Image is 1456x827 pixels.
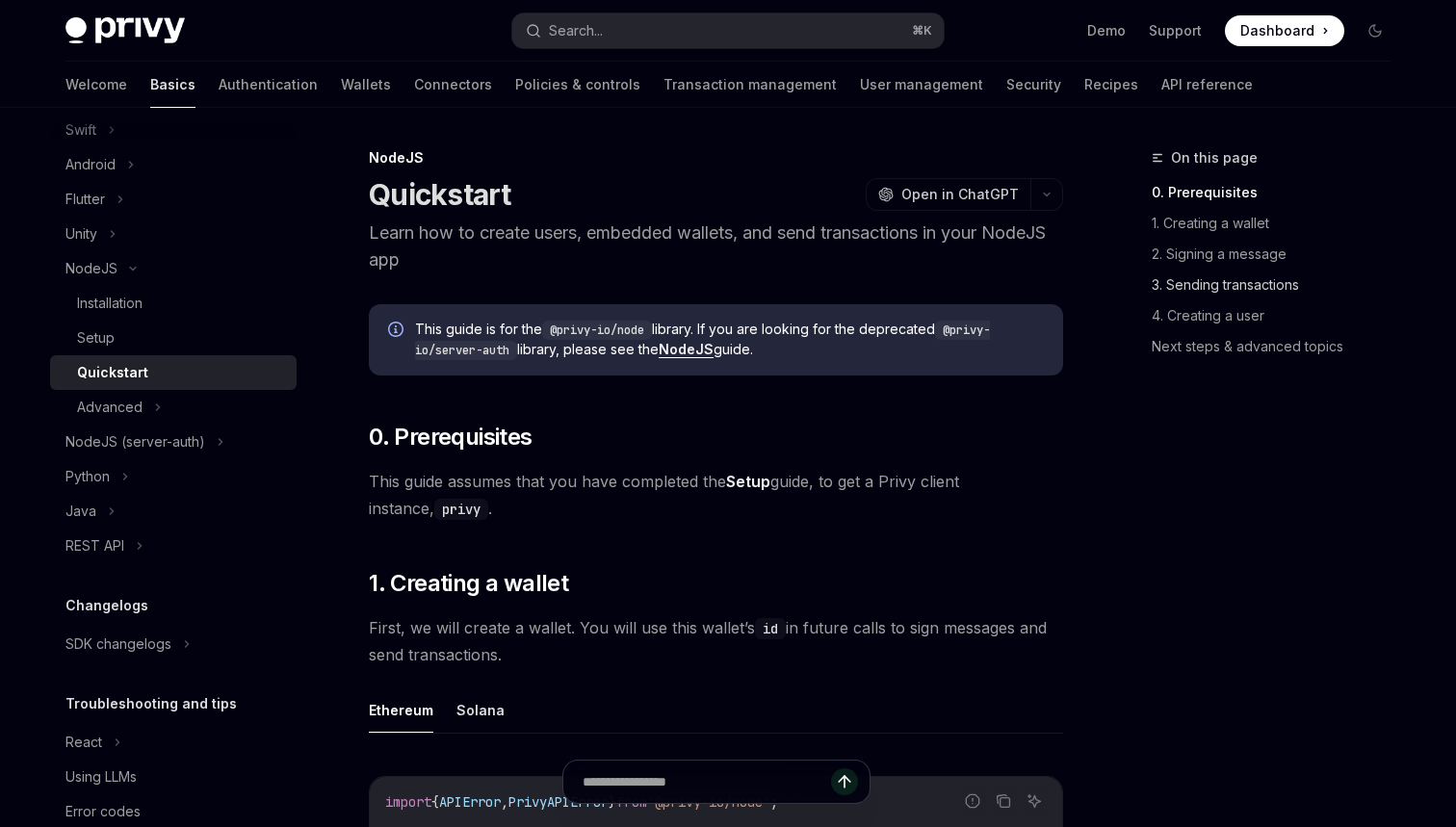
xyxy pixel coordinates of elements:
span: This guide assumes that you have completed the guide, to get a Privy client instance, . [369,468,1063,522]
a: Policies & controls [515,62,640,108]
h1: Quickstart [369,177,511,212]
a: Support [1149,21,1202,40]
a: User management [860,62,983,108]
div: Unity [65,222,97,246]
a: Recipes [1084,62,1138,108]
div: Search... [549,19,603,42]
a: 2. Signing a message [1152,239,1406,270]
a: 4. Creating a user [1152,300,1406,331]
div: NodeJS [369,148,1063,168]
a: Connectors [414,62,492,108]
svg: Info [388,322,407,341]
button: Ethereum [369,687,433,733]
span: 1. Creating a wallet [369,568,568,599]
div: Installation [77,292,143,315]
button: Open in ChatGPT [866,178,1030,211]
a: Basics [150,62,195,108]
span: This guide is for the library. If you are looking for the deprecated library, please see the guide. [415,320,1044,360]
div: SDK changelogs [65,633,171,656]
div: Setup [77,326,115,349]
h5: Changelogs [65,594,148,617]
img: dark logo [65,17,185,44]
button: Search...⌘K [512,13,944,48]
div: REST API [65,534,124,557]
a: Dashboard [1225,15,1344,46]
div: Using LLMs [65,765,137,788]
a: Quickstart [50,355,297,390]
a: API reference [1161,62,1253,108]
span: Open in ChatGPT [901,185,1019,204]
p: Learn how to create users, embedded wallets, and send transactions in your NodeJS app [369,220,1063,273]
button: Solana [456,687,505,733]
button: Toggle dark mode [1360,15,1391,46]
span: First, we will create a wallet. You will use this wallet’s in future calls to sign messages and s... [369,614,1063,668]
a: Wallets [341,62,391,108]
a: Welcome [65,62,127,108]
div: NodeJS (server-auth) [65,430,205,453]
div: React [65,731,102,754]
code: @privy-io/node [542,321,652,340]
a: Authentication [219,62,318,108]
a: Demo [1087,21,1126,40]
div: Java [65,500,96,523]
a: 0. Prerequisites [1152,177,1406,208]
a: Security [1006,62,1061,108]
a: Setup [50,321,297,355]
code: id [755,618,786,639]
a: Using LLMs [50,760,297,794]
button: Send message [831,768,858,795]
div: Error codes [65,800,141,823]
a: 3. Sending transactions [1152,270,1406,300]
div: Advanced [77,396,143,419]
a: NodeJS [659,341,714,358]
div: NodeJS [65,257,117,280]
a: 1. Creating a wallet [1152,208,1406,239]
a: Setup [726,472,770,492]
code: @privy-io/server-auth [415,321,990,360]
div: Android [65,153,116,176]
span: 0. Prerequisites [369,422,532,452]
div: Quickstart [77,361,148,384]
span: ⌘ K [912,23,932,39]
a: Installation [50,286,297,321]
div: Flutter [65,188,105,211]
a: Next steps & advanced topics [1152,331,1406,362]
code: privy [434,499,488,520]
span: Dashboard [1240,21,1314,40]
span: On this page [1171,146,1258,169]
div: Python [65,465,110,488]
a: Transaction management [663,62,837,108]
h5: Troubleshooting and tips [65,692,237,715]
